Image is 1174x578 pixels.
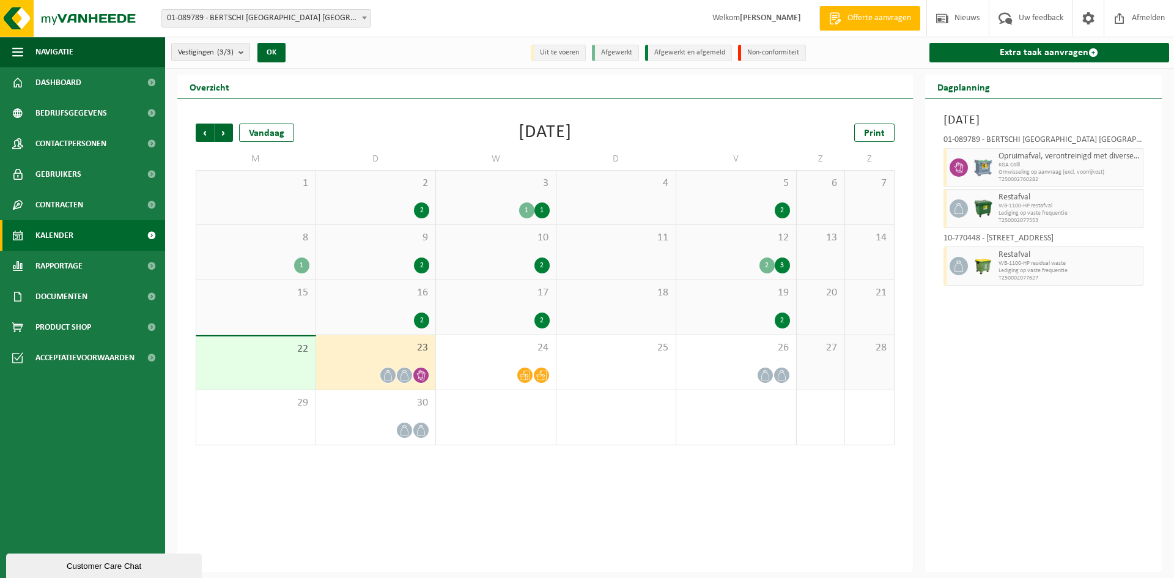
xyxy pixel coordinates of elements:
span: Kalender [35,220,73,251]
h2: Overzicht [177,75,242,98]
span: Restafval [999,250,1140,260]
a: Print [854,124,895,142]
span: 23 [322,341,430,355]
button: Vestigingen(3/3) [171,43,250,61]
span: Opruimafval, verontreinigd met diverse gevaarlijke afvalstoffen [999,152,1140,161]
div: 1 [534,202,550,218]
img: PB-AP-0800-MET-02-01 [974,158,992,177]
span: Bedrijfsgegevens [35,98,107,128]
span: 6 [803,177,839,190]
span: 1 [202,177,309,190]
span: 17 [442,286,550,300]
span: 11 [563,231,670,245]
span: 26 [682,341,790,355]
span: Contracten [35,190,83,220]
span: Gebruikers [35,159,81,190]
span: 22 [202,343,309,356]
span: T250002760282 [999,176,1140,183]
div: 1 [294,258,309,273]
img: WB-1100-HPE-GN-50 [974,257,992,275]
span: WB-1100-HP restafval [999,202,1140,210]
span: T250002077627 [999,275,1140,282]
span: 4 [563,177,670,190]
span: 29 [202,396,309,410]
div: 3 [775,258,790,273]
span: KGA Colli [999,161,1140,169]
a: Offerte aanvragen [819,6,920,31]
span: 2 [322,177,430,190]
div: 2 [534,313,550,328]
span: 27 [803,341,839,355]
iframe: chat widget [6,551,204,578]
span: Documenten [35,281,87,312]
span: 10 [442,231,550,245]
span: 24 [442,341,550,355]
span: 28 [851,341,887,355]
img: WB-1100-HPE-GN-01 [974,199,992,218]
span: Lediging op vaste frequentie [999,210,1140,217]
count: (3/3) [217,48,234,56]
td: M [196,148,316,170]
div: 2 [414,313,429,328]
span: 30 [322,396,430,410]
a: Extra taak aanvragen [929,43,1170,62]
span: Dashboard [35,67,81,98]
span: 18 [563,286,670,300]
span: Restafval [999,193,1140,202]
td: W [436,148,556,170]
span: 25 [563,341,670,355]
div: 2 [775,202,790,218]
span: 12 [682,231,790,245]
span: Lediging op vaste frequentie [999,267,1140,275]
span: 3 [442,177,550,190]
strong: [PERSON_NAME] [740,13,801,23]
span: 7 [851,177,887,190]
span: T250002077553 [999,217,1140,224]
li: Afgewerkt [592,45,639,61]
td: D [316,148,437,170]
td: V [676,148,797,170]
span: 01-089789 - BERTSCHI BELGIUM NV - ANTWERPEN [162,10,371,27]
span: 15 [202,286,309,300]
span: 01-089789 - BERTSCHI BELGIUM NV - ANTWERPEN [161,9,371,28]
td: Z [797,148,846,170]
div: 10-770448 - [STREET_ADDRESS] [943,234,1144,246]
div: Vandaag [239,124,294,142]
span: Volgende [215,124,233,142]
span: Rapportage [35,251,83,281]
span: 13 [803,231,839,245]
span: 21 [851,286,887,300]
div: 01-089789 - BERTSCHI [GEOGRAPHIC_DATA] [GEOGRAPHIC_DATA] - [GEOGRAPHIC_DATA] [943,136,1144,148]
td: D [556,148,677,170]
span: Print [864,128,885,138]
span: 9 [322,231,430,245]
li: Afgewerkt en afgemeld [645,45,732,61]
span: WB-1100-HP residual waste [999,260,1140,267]
div: 2 [759,258,775,273]
div: 2 [414,258,429,273]
span: Contactpersonen [35,128,106,159]
span: Acceptatievoorwaarden [35,343,135,373]
span: Vestigingen [178,43,234,62]
span: 20 [803,286,839,300]
div: 1 [519,202,534,218]
li: Uit te voeren [531,45,586,61]
span: Vorige [196,124,214,142]
span: Offerte aanvragen [844,12,914,24]
h3: [DATE] [943,111,1144,130]
div: 2 [775,313,790,328]
span: Navigatie [35,37,73,67]
span: Product Shop [35,312,91,343]
div: [DATE] [519,124,572,142]
span: Omwisseling op aanvraag (excl. voorrijkost) [999,169,1140,176]
li: Non-conformiteit [738,45,806,61]
span: 19 [682,286,790,300]
span: 8 [202,231,309,245]
span: 16 [322,286,430,300]
button: OK [257,43,286,62]
h2: Dagplanning [925,75,1002,98]
span: 5 [682,177,790,190]
div: 2 [534,258,550,273]
span: 14 [851,231,887,245]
